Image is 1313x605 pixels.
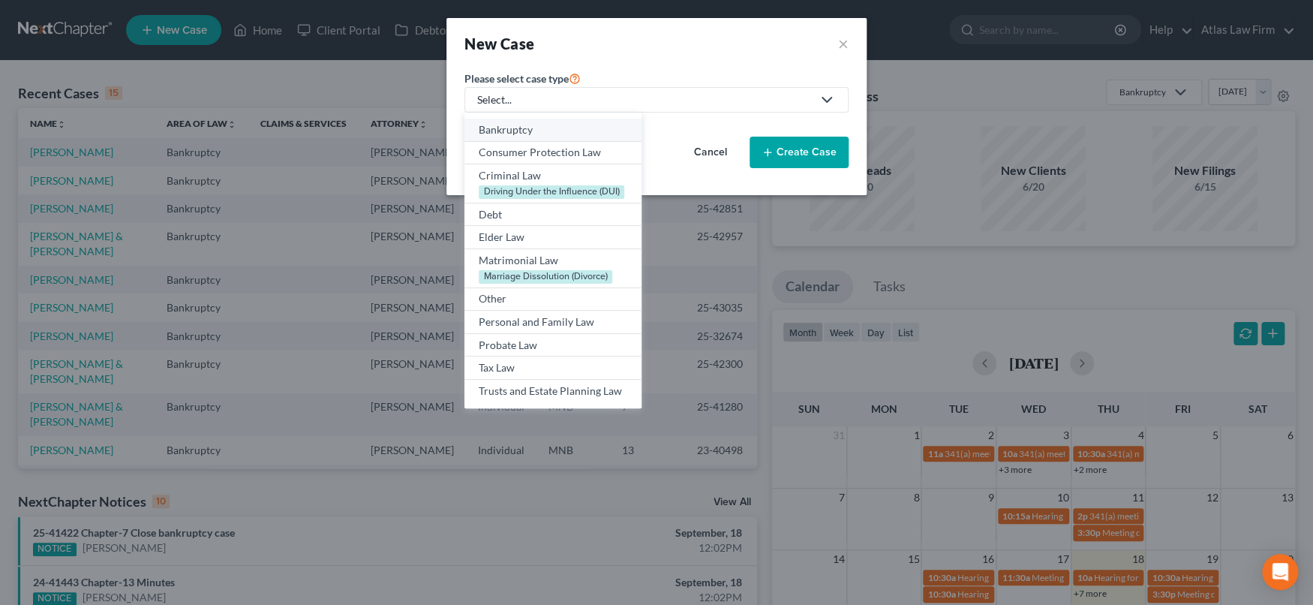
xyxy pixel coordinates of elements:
a: Consumer Protection Law [464,142,641,165]
div: Marriage Dissolution (Divorce) [479,270,612,284]
div: Personal and Family Law [479,315,627,330]
a: Bankruptcy [464,119,641,142]
button: × [838,33,849,54]
div: Elder Law [479,230,627,245]
a: Trusts and Estate Planning Law [464,380,641,402]
a: Tax Law [464,357,641,380]
div: Probate Law [479,338,627,353]
button: Create Case [750,137,849,168]
strong: New Case [464,35,534,53]
a: Criminal Law Driving Under the Influence (DUI) [464,164,641,203]
div: Consumer Protection Law [479,145,627,160]
div: Criminal Law [479,168,627,183]
div: Tax Law [479,360,627,375]
a: Probate Law [464,334,641,357]
button: Cancel [678,137,744,167]
div: Trusts and Estate Planning Law [479,384,627,399]
div: Open Intercom Messenger [1262,554,1298,590]
div: Driving Under the Influence (DUI) [479,185,624,199]
a: Personal and Family Law [464,311,641,334]
div: Bankruptcy [479,122,627,137]
span: Please select case type [464,72,569,85]
a: Debt [464,203,641,227]
div: Matrimonial Law [479,253,627,268]
div: Debt [479,207,627,222]
div: Select... [477,92,812,107]
a: Elder Law [464,226,641,249]
a: Other [464,288,641,312]
div: Other [479,291,627,306]
a: Matrimonial Law Marriage Dissolution (Divorce) [464,249,641,288]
